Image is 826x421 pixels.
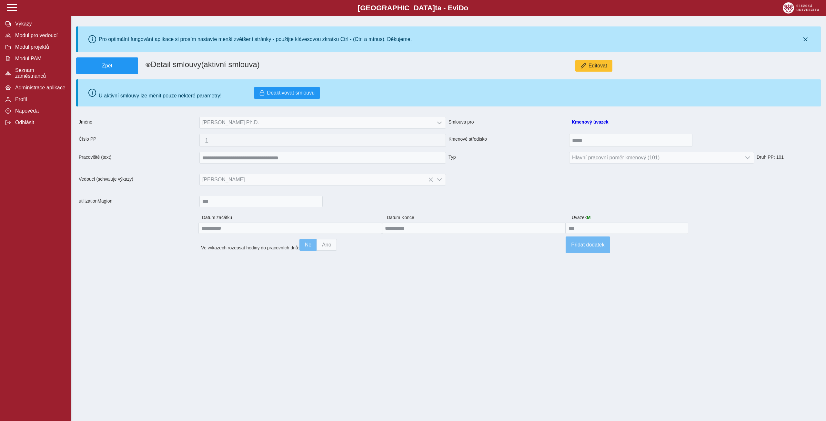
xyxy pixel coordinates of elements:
button: 1 [199,134,446,147]
a: Kmenový úvazek [572,119,609,125]
span: (aktivní smlouva) [201,60,259,69]
span: Číslo PP [76,134,199,147]
span: Datum začátku [199,212,384,223]
span: Výkazy [13,21,65,27]
span: 1 [205,137,440,144]
span: Odhlásit [13,120,65,125]
span: o [464,4,468,12]
span: Druh PP: 101 [754,152,816,164]
h1: Detail smlouvy [138,57,510,74]
div: Pro optimální fungování aplikace si prosím nastavte menší zvětšení stránky - použijte klávesovou ... [99,36,412,42]
span: Pracoviště (text) [76,152,199,164]
span: t [435,4,437,12]
div: Ve výkazech rozepsat hodiny do pracovních dnů: [198,236,566,253]
span: Editovat [589,63,607,69]
span: M [587,215,591,220]
span: Modul projektů [13,44,65,50]
span: Vedoucí (schvaluje výkazy) [76,174,199,185]
span: Datum Konce [384,212,569,223]
span: Profil [13,96,65,102]
span: utilizationMagion [76,196,199,207]
span: Jméno [76,117,199,129]
span: Modul pro vedoucí [13,33,65,38]
span: Seznam zaměstnanců [13,67,65,79]
span: Administrace aplikace [13,85,65,91]
span: Deaktivovat smlouvu [267,90,315,96]
button: Editovat [575,60,613,72]
span: Typ [446,152,569,164]
button: Přidat dodatek [566,236,610,253]
span: Kmenové středisko [446,134,569,147]
b: [GEOGRAPHIC_DATA] a - Evi [19,4,807,12]
span: Přidat dodatek [571,242,604,248]
button: Zpět [76,57,138,74]
span: Nápověda [13,108,65,114]
button: Deaktivovat smlouvu [254,87,320,99]
img: logo_web_su.png [783,2,819,14]
span: Modul PAM [13,56,65,62]
span: Zpět [79,63,135,69]
span: D [458,4,464,12]
div: U aktivní smlouvy lze měnit pouze některé parametry! [99,87,320,99]
span: Úvazek [569,212,631,223]
span: Smlouva pro [446,117,569,129]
